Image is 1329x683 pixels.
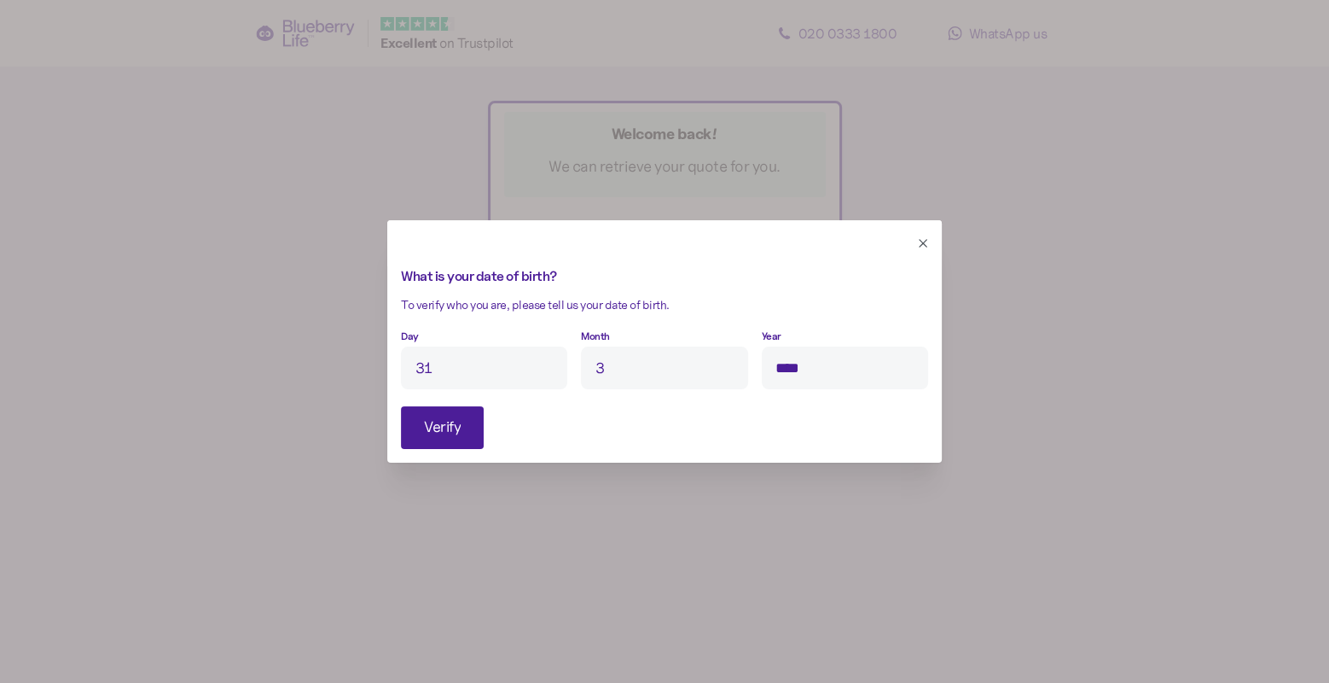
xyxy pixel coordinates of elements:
[401,266,928,288] div: What is your date of birth?
[581,329,610,345] label: Month
[424,407,461,448] span: Verify
[401,296,928,315] div: To verify who you are, please tell us your date of birth.
[401,329,419,345] label: Day
[762,329,781,345] label: Year
[401,406,484,449] button: Verify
